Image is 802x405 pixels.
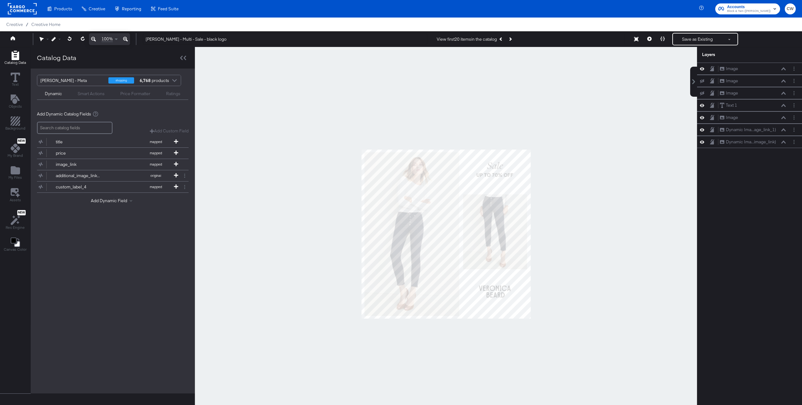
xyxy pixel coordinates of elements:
div: additional_image_link_1original [37,170,189,181]
span: My Files [8,175,22,180]
button: custom_label_4mapped [37,182,181,192]
span: CW [787,5,793,13]
button: Image [720,114,738,121]
button: Image [720,65,738,72]
button: Layer Options [791,102,797,109]
div: Price Formatter [120,91,150,97]
div: additional_image_link_1 [56,173,101,179]
div: Image [726,66,738,72]
button: Add Custom Field [150,128,189,134]
div: Smart Actions [78,91,105,97]
div: Catalog Data [37,53,76,62]
span: mapped [138,140,173,144]
div: Dynamic Ima...age_link_1) [726,127,776,133]
div: titlemapped [37,136,189,147]
button: Layer Options [791,78,797,84]
span: original [138,173,173,178]
div: Layers [702,52,766,58]
span: Creative [89,6,105,11]
button: Previous Product [497,33,506,45]
span: 100% [102,36,113,42]
span: Text [12,82,19,87]
span: My Brand [8,153,23,158]
strong: 6,768 [139,75,152,86]
div: title [56,139,101,145]
div: Dynamic [45,91,62,97]
button: Image [720,78,738,84]
button: NewMy Brand [4,137,27,160]
div: Dynamic Ima...image_link) [726,139,776,145]
span: Canvas Color [4,247,27,252]
button: titlemapped [37,136,181,147]
button: pricemapped [37,148,181,159]
div: Text 1Layer Options [697,99,802,111]
button: Add Rectangle [2,115,29,133]
div: Image [726,78,738,84]
button: Dynamic Ima...age_link_1) [720,126,776,133]
button: additional_image_link_1original [37,170,181,181]
div: pricemapped [37,148,189,159]
button: Add Text [5,93,26,111]
button: Layer Options [791,139,797,145]
div: [PERSON_NAME] - Meta [40,75,104,86]
div: Dynamic Ima...image_link)Layer Options [697,136,802,148]
span: Reporting [122,6,141,11]
span: Products [54,6,72,11]
span: New [17,139,26,143]
button: AccountsBlock & Tam ([PERSON_NAME]) [715,3,780,14]
button: Image [720,90,738,96]
span: Background [5,126,25,131]
input: Search catalog fields [37,122,112,134]
span: mapped [138,185,173,189]
button: Dynamic Ima...image_link) [720,139,776,145]
div: Text 1 [726,102,737,108]
span: Catalog Data [4,60,26,65]
span: Creative [6,22,23,27]
div: ImageLayer Options [697,75,802,87]
button: Add Rectangle [1,49,30,67]
span: Accounts [727,4,771,10]
span: Feed Suite [158,6,179,11]
button: image_linkmapped [37,159,181,170]
button: Layer Options [791,90,797,96]
button: CW [785,3,796,14]
div: Dynamic Ima...age_link_1)Layer Options [697,124,802,136]
span: mapped [138,151,173,155]
span: Objects [9,104,22,109]
div: custom_label_4 [56,184,101,190]
div: image_linkmapped [37,159,189,170]
div: Image [726,90,738,96]
button: Layer Options [791,126,797,133]
div: products [139,75,158,86]
div: ImageLayer Options [697,87,802,99]
span: Assets [10,197,21,203]
button: Layer Options [791,65,797,72]
span: / [23,22,31,27]
div: ImageLayer Options [697,111,802,124]
div: custom_label_4mapped [37,182,189,192]
button: Layer Options [791,114,797,121]
span: mapped [138,162,173,167]
span: Add Dynamic Catalog Fields [37,111,91,117]
button: Next Product [506,33,514,45]
button: Text [7,71,24,89]
button: Add Dynamic Field [91,198,135,204]
a: Creative Home [31,22,60,27]
span: Rec Engine [6,225,25,230]
div: shopping [108,77,134,84]
div: price [56,150,101,156]
div: image_link [56,161,101,167]
div: ImageLayer Options [697,63,802,75]
span: Block & Tam ([PERSON_NAME]) [727,9,771,14]
div: View first 20 items in the catalog [437,36,497,42]
div: Image [726,115,738,120]
button: Save as Existing [673,33,722,45]
button: Text 1 [720,102,737,109]
span: New [17,211,26,215]
button: NewRec Engine [2,208,29,232]
button: Assets [6,186,25,204]
div: Ratings [166,91,180,97]
button: Add Files [5,164,26,182]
